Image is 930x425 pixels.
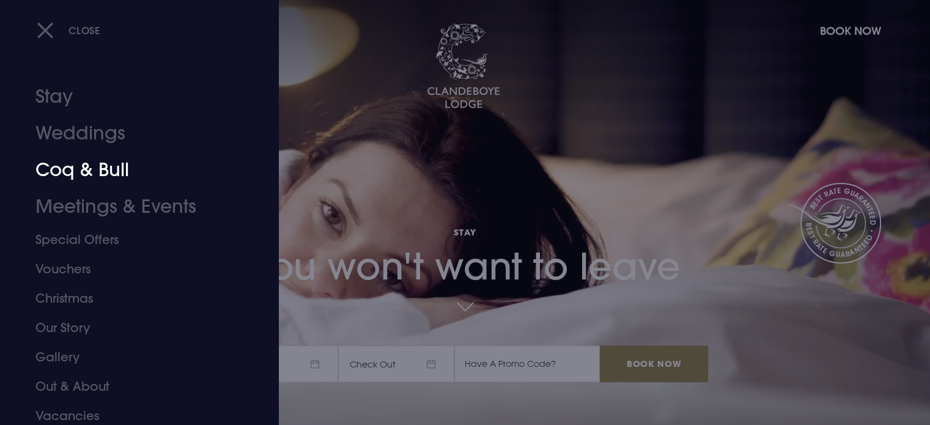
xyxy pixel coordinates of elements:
a: Meetings & Events [35,188,229,225]
a: Special Offers [35,225,229,254]
a: Gallery [35,342,229,372]
span: Close [68,24,100,37]
button: Close [37,18,100,43]
a: Weddings [35,115,229,152]
a: Stay [35,78,229,115]
a: Out & About [35,372,229,401]
a: Coq & Bull [35,152,229,188]
a: Vouchers [35,254,229,284]
a: Our Story [35,313,229,342]
a: Christmas [35,284,229,313]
